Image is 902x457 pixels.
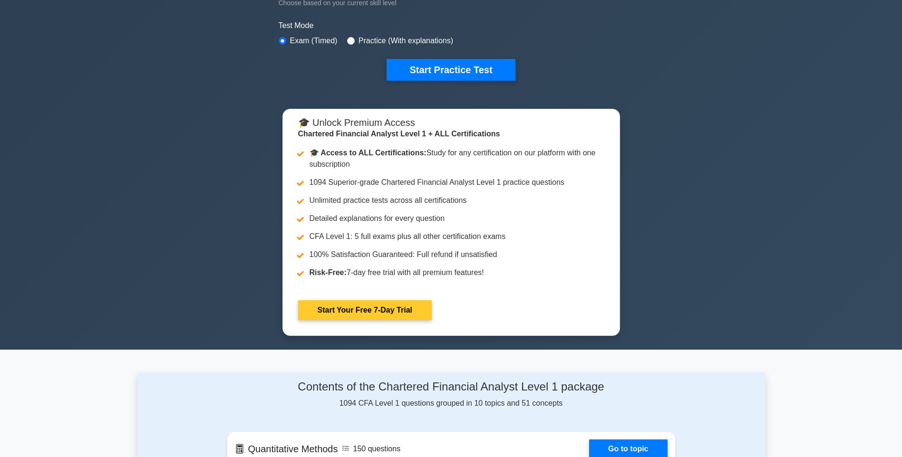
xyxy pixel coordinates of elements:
[279,20,624,31] label: Test Mode
[387,59,515,81] button: Start Practice Test
[227,380,675,409] div: 1094 CFA Level 1 questions grouped in 10 topics and 51 concepts
[359,35,453,47] label: Practice (With explanations)
[298,300,432,320] a: Start Your Free 7-Day Trial
[290,35,338,47] label: Exam (Timed)
[227,380,675,394] h4: Contents of the Chartered Financial Analyst Level 1 package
